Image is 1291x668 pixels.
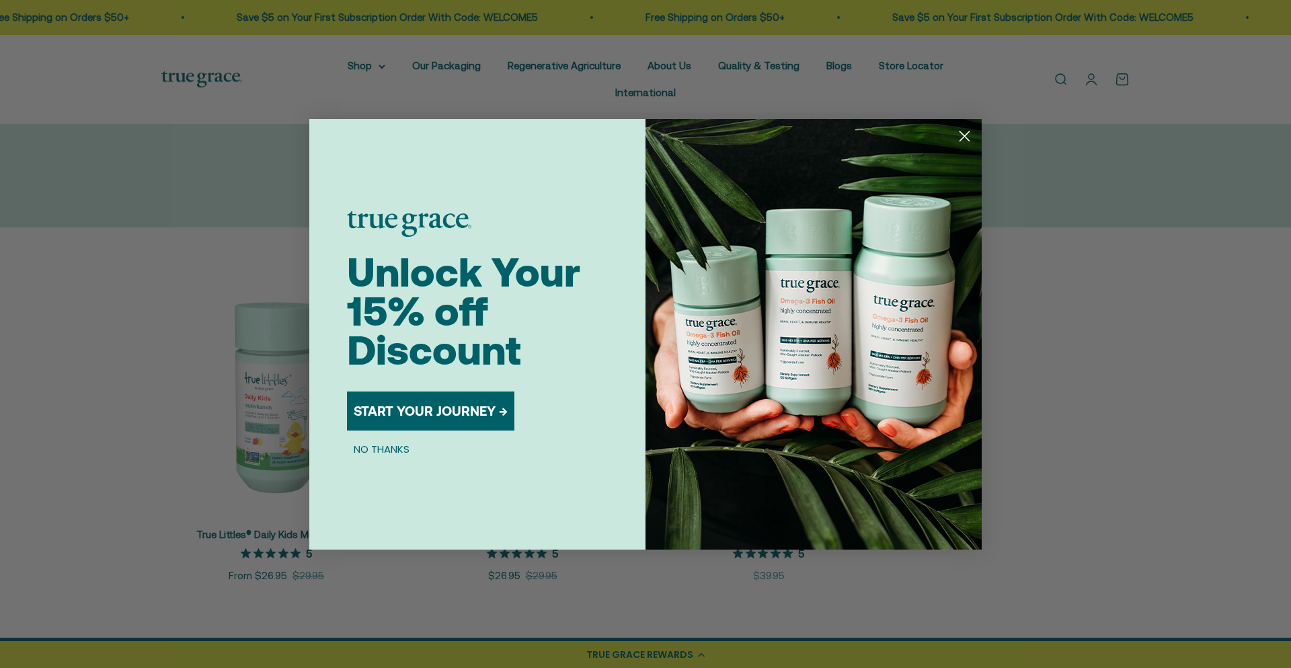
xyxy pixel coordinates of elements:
[953,124,976,148] button: Close dialog
[645,119,982,550] img: 098727d5-50f8-4f9b-9554-844bb8da1403.jpeg
[347,211,471,237] img: logo placeholder
[347,249,580,373] span: Unlock Your 15% off Discount
[347,441,416,457] button: NO THANKS
[347,392,514,431] button: START YOUR JOURNEY →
